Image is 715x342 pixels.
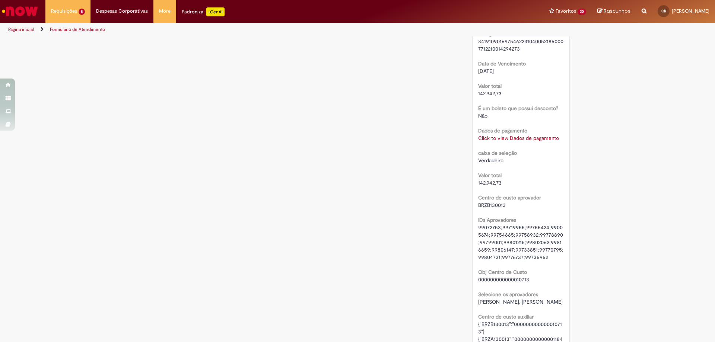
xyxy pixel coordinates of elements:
div: Padroniza [182,7,225,16]
span: [PERSON_NAME], [PERSON_NAME] [478,298,563,305]
ul: Trilhas de página [6,23,471,36]
span: Despesas Corporativas [96,7,148,15]
b: Código de barras do boleto [478,31,541,37]
a: Rascunhos [597,8,630,15]
b: Centro de custo aprovador [478,194,541,201]
b: caixa de seleção [478,150,517,156]
span: More [159,7,171,15]
span: [DATE] [478,68,494,74]
span: 142.942,73 [478,90,502,97]
a: Click to view Dados de pagamento [478,135,559,141]
b: É um boleto que possui desconto? [478,105,558,112]
span: 000000000000010713 [478,276,529,283]
span: Favoritos [556,7,576,15]
b: IDs Aprovadores [478,217,516,223]
span: Requisições [51,7,77,15]
span: 34191090169754622310400521860007712210014294273 [478,38,563,52]
span: Verdadeiro [478,157,503,164]
span: 99072753;99719955;99755424;99005674;99754665;99758932;99778890;99799001;99801215;99802062;9981665... [478,224,563,261]
span: BRZB130013 [478,202,506,208]
span: 30 [578,9,586,15]
b: Centro de custo auxiliar [478,313,534,320]
span: 142.942,73 [478,179,502,186]
span: Rascunhos [604,7,630,15]
span: CR [661,9,666,13]
span: [PERSON_NAME] [672,8,709,14]
b: Valor total [478,172,502,179]
span: 8 [79,9,85,15]
b: Selecione os aprovadores [478,291,538,298]
a: Página inicial [8,26,34,32]
b: Obj Centro de Custo [478,269,527,275]
b: Dados de pagamento [478,127,527,134]
span: Não [478,112,487,119]
img: ServiceNow [1,4,39,19]
b: Data de Vencimento [478,60,526,67]
a: Formulário de Atendimento [50,26,105,32]
b: Valor total [478,83,502,89]
p: +GenAi [206,7,225,16]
